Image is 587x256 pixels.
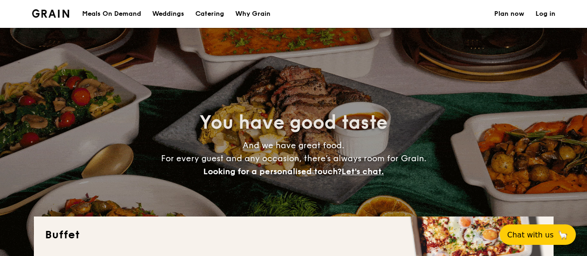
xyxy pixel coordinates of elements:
[161,140,426,177] span: And we have great food. For every guest and any occasion, there’s always room for Grain.
[32,9,70,18] img: Grain
[342,166,384,177] span: Let's chat.
[203,166,342,177] span: Looking for a personalised touch?
[557,230,568,240] span: 🦙
[507,230,554,239] span: Chat with us
[500,224,576,245] button: Chat with us🦙
[32,9,70,18] a: Logotype
[45,228,542,243] h2: Buffet
[200,112,387,134] span: You have good taste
